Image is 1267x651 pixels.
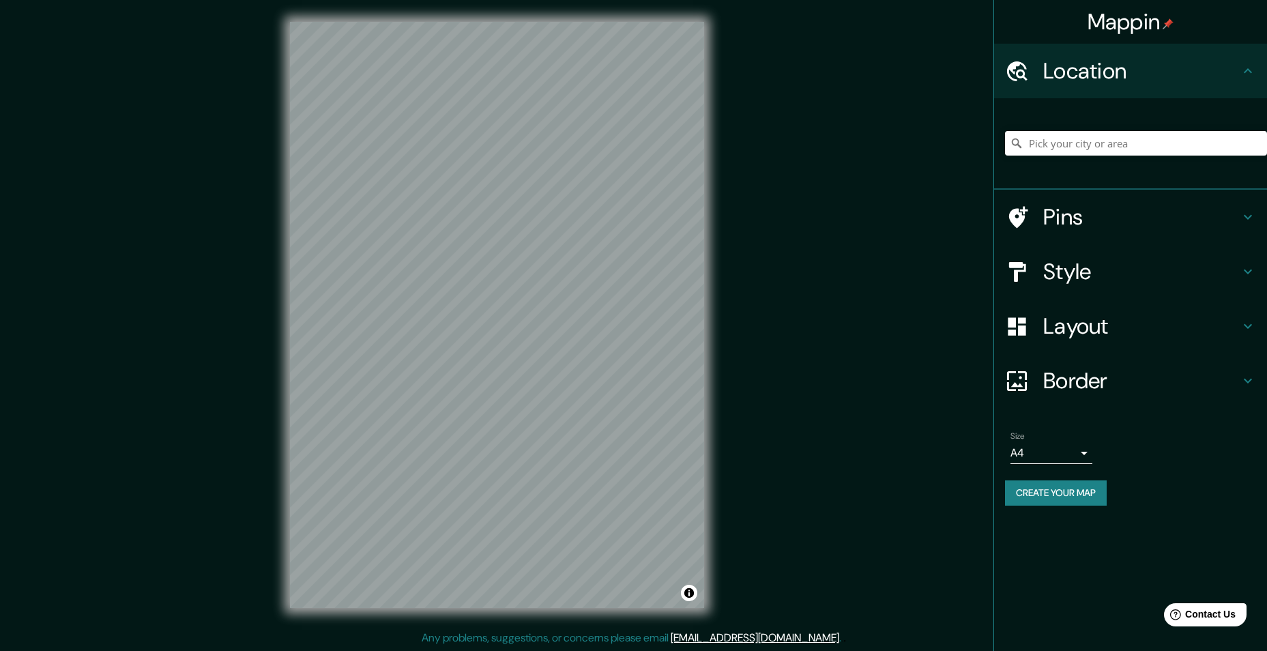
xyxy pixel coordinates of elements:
input: Pick your city or area [1005,131,1267,156]
h4: Pins [1043,203,1240,231]
div: Border [994,353,1267,408]
h4: Layout [1043,313,1240,340]
div: Pins [994,190,1267,244]
div: A4 [1010,442,1092,464]
canvas: Map [290,22,704,608]
img: pin-icon.png [1163,18,1174,29]
div: Layout [994,299,1267,353]
button: Toggle attribution [681,585,697,601]
div: Style [994,244,1267,299]
div: Location [994,44,1267,98]
h4: Location [1043,57,1240,85]
h4: Border [1043,367,1240,394]
h4: Style [1043,258,1240,285]
a: [EMAIL_ADDRESS][DOMAIN_NAME] [671,631,839,645]
h4: Mappin [1088,8,1174,35]
p: Any problems, suggestions, or concerns please email . [422,630,841,646]
div: . [841,630,843,646]
div: . [843,630,846,646]
iframe: Help widget launcher [1146,598,1252,636]
button: Create your map [1005,480,1107,506]
label: Size [1010,431,1025,442]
